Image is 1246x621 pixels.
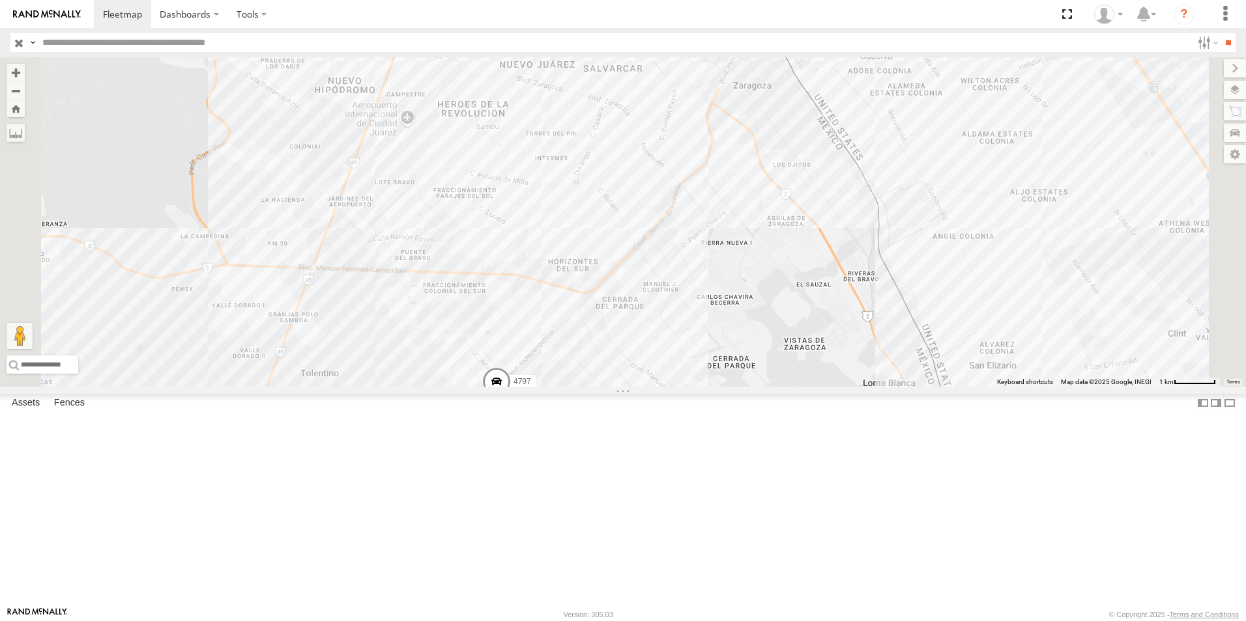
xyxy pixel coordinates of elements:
[7,608,67,621] a: Visit our Website
[1155,378,1220,387] button: Map Scale: 1 km per 61 pixels
[1174,4,1195,25] i: ?
[1159,378,1174,385] span: 1 km
[1061,378,1152,385] span: Map data ©2025 Google, INEGI
[13,10,81,19] img: rand-logo.svg
[564,611,613,618] div: Version: 305.03
[1109,611,1239,618] div: © Copyright 2025 -
[1224,145,1246,163] label: Map Settings
[1193,33,1221,52] label: Search Filter Options
[1210,394,1223,413] label: Dock Summary Table to the Right
[27,33,38,52] label: Search Query
[1196,394,1210,413] label: Dock Summary Table to the Left
[1223,394,1236,413] label: Hide Summary Table
[7,124,25,142] label: Measure
[1090,5,1127,24] div: rob jurad
[48,394,91,412] label: Fences
[514,378,531,387] span: 4797
[7,323,33,349] button: Drag Pegman onto the map to open Street View
[5,394,46,412] label: Assets
[7,100,25,117] button: Zoom Home
[1170,611,1239,618] a: Terms and Conditions
[997,378,1053,387] button: Keyboard shortcuts
[7,81,25,100] button: Zoom out
[7,64,25,81] button: Zoom in
[1226,379,1240,385] a: Terms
